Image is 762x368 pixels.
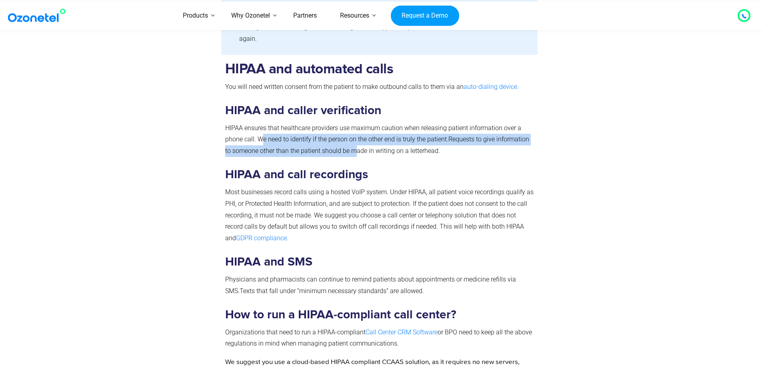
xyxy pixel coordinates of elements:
strong: HIPAA and SMS [225,256,312,268]
p: You will need written consent from the patient to make outbound calls to them via an [225,81,534,93]
span: Texts that fall under “minimum necessary standards” are allowed. [240,287,424,295]
a: Call Center CRM Software [366,328,438,336]
strong: HIPAA and caller verification [225,105,381,117]
p: Most businesses record calls using a hosted VoIP system. Under HIPAA, all patient voice recording... [225,187,534,244]
a: Resources [328,2,381,30]
a: Products [171,2,220,30]
a: Request a Demo [391,5,459,26]
strong: HIPAA and automated calls [225,62,394,76]
a: auto-dialing device. [464,83,519,90]
a: Why Ozonetel [220,2,282,30]
p: HIPAA ensures that healthcare providers use maximum caution when releasing patient information ov... [225,123,534,157]
a: GDPR compliance. [236,234,288,242]
p: Organizations that need to run a HIPAA-compliant or BPO need to keep all the above regulations in... [225,327,534,350]
a: Partners [282,2,328,30]
strong: How to run a HIPAA-compliant call center? [225,309,456,321]
p: Physicians and pharmacists can continue to remind patients about appointments or medicine refills... [225,274,534,297]
strong: HIPAA and call recordings [225,169,368,181]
